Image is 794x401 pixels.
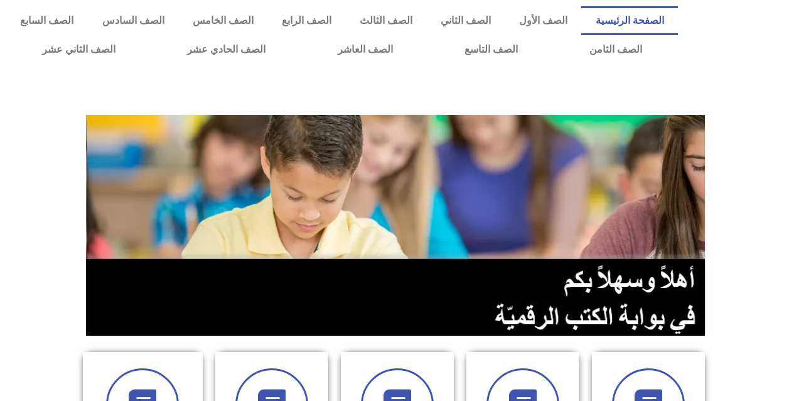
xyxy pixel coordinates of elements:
[554,35,678,64] a: الصف الثامن
[429,35,554,64] a: الصف التاسع
[178,6,267,35] a: الصف الخامس
[302,35,429,64] a: الصف العاشر
[6,6,88,35] a: الصف السابع
[426,6,505,35] a: الصف الثاني
[151,35,301,64] a: الصف الحادي عشر
[267,6,345,35] a: الصف الرابع
[88,6,178,35] a: الصف السادس
[345,6,426,35] a: الصف الثالث
[581,6,678,35] a: الصفحة الرئيسية
[6,35,151,64] a: الصف الثاني عشر
[505,6,581,35] a: الصف الأول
